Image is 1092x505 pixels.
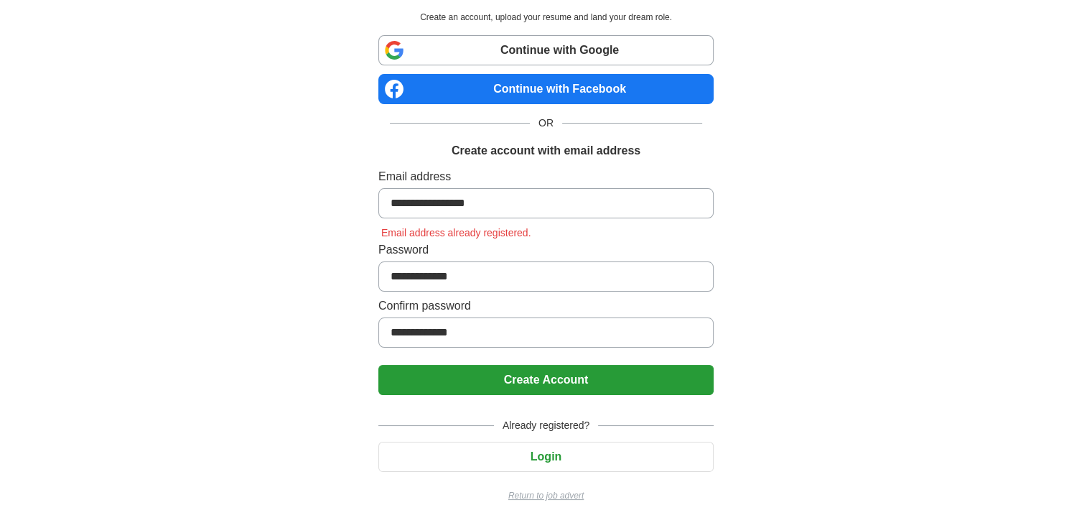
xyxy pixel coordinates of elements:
[378,227,534,238] span: Email address already registered.
[378,168,714,185] label: Email address
[381,11,711,24] p: Create an account, upload your resume and land your dream role.
[378,241,714,259] label: Password
[378,489,714,502] a: Return to job advert
[378,365,714,395] button: Create Account
[378,442,714,472] button: Login
[378,450,714,463] a: Login
[452,142,640,159] h1: Create account with email address
[378,35,714,65] a: Continue with Google
[378,74,714,104] a: Continue with Facebook
[378,297,714,315] label: Confirm password
[494,418,598,433] span: Already registered?
[530,116,562,131] span: OR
